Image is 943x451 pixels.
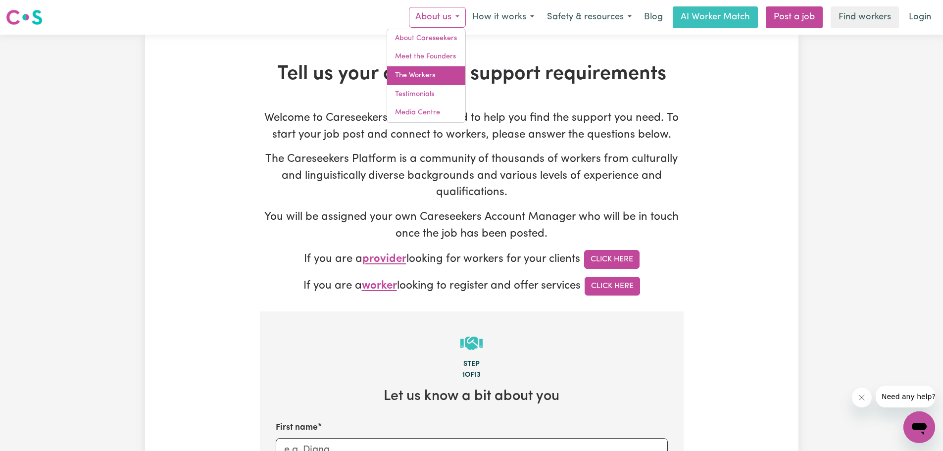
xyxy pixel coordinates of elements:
[903,411,935,443] iframe: Button to launch messaging window
[541,7,638,28] button: Safety & resources
[876,386,935,407] iframe: Message from company
[466,7,541,28] button: How it works
[766,6,823,28] a: Post a job
[387,66,465,85] a: The Workers
[260,151,684,201] p: The Careseekers Platform is a community of thousands of workers from culturally and linguisticall...
[362,281,397,292] span: worker
[276,359,668,370] div: Step
[362,254,406,265] span: provider
[409,7,466,28] button: About us
[276,388,668,405] h2: Let us know a bit about you
[260,250,684,269] p: If you are a looking for workers for your clients
[387,103,465,122] a: Media Centre
[260,209,684,242] p: You will be assigned your own Careseekers Account Manager who will be in touch once the job has b...
[260,62,684,86] h1: Tell us your care and support requirements
[638,6,669,28] a: Blog
[387,29,466,123] div: About us
[903,6,937,28] a: Login
[276,370,668,381] div: 1 of 13
[6,8,43,26] img: Careseekers logo
[6,6,43,29] a: Careseekers logo
[584,250,640,269] a: Click Here
[260,110,684,143] p: Welcome to Careseekers. We are excited to help you find the support you need. To start your job p...
[387,29,465,48] a: About Careseekers
[673,6,758,28] a: AI Worker Match
[387,48,465,66] a: Meet the Founders
[387,85,465,104] a: Testimonials
[276,421,318,434] label: First name
[585,277,640,296] a: Click Here
[831,6,899,28] a: Find workers
[260,277,684,296] p: If you are a looking to register and offer services
[852,388,872,407] iframe: Close message
[6,7,60,15] span: Need any help?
